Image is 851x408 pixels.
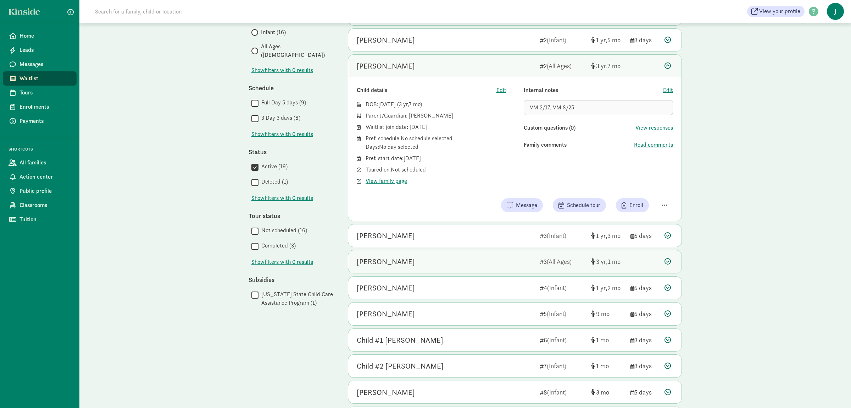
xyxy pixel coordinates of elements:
[251,130,313,138] span: Show filters with 0 results
[3,43,77,57] a: Leads
[567,201,600,210] span: Schedule tour
[635,124,673,132] button: View responses
[547,232,566,240] span: (Infant)
[547,310,566,318] span: (Infant)
[258,114,300,122] label: 3 Day 3 days (8)
[630,387,659,397] div: 5 days
[547,36,566,44] span: (Infant)
[3,29,77,43] a: Home
[608,257,621,266] span: 1
[591,387,625,397] div: [object Object]
[249,211,334,221] div: Tour status
[591,231,625,240] div: [object Object]
[261,28,286,37] span: Infant (16)
[20,32,71,40] span: Home
[596,336,609,344] span: 1
[591,61,625,71] div: [object Object]
[3,86,77,100] a: Tours
[357,86,496,94] div: Child details
[378,100,396,108] span: [DATE]
[20,103,71,111] span: Enrollments
[596,232,607,240] span: 1
[607,232,621,240] span: 3
[251,66,313,75] span: Show filters with 0 results
[516,201,537,210] span: Message
[547,388,567,396] span: (Infant)
[663,86,673,94] span: Edit
[258,241,296,250] label: Completed (3)
[251,194,313,202] span: Show filters with 0 results
[634,141,673,149] span: Read comments
[357,34,415,46] div: Nesta Deyette
[3,198,77,212] a: Classrooms
[357,230,415,241] div: Delilah DiMezza
[591,309,625,319] div: [object Object]
[249,83,334,93] div: Schedule
[20,117,71,125] span: Payments
[258,98,306,107] label: Full Day 5 days (9)
[3,71,77,86] a: Waitlist
[540,309,585,319] div: 5
[596,362,609,370] span: 1
[630,361,659,371] div: 3 days
[3,184,77,198] a: Public profile
[591,283,625,293] div: [object Object]
[258,290,334,307] label: [US_STATE] State Child Care Assistance Program (1)
[409,100,420,108] span: 7
[553,198,606,212] button: Schedule tour
[607,284,621,292] span: 2
[366,111,506,120] div: Parent/Guardian: [PERSON_NAME]
[547,336,567,344] span: (Infant)
[630,35,659,45] div: 3 days
[607,62,621,70] span: 7
[540,61,585,71] div: 2
[524,86,663,94] div: Internal notes
[630,335,659,345] div: 3 days
[591,257,625,266] div: [object Object]
[20,88,71,97] span: Tours
[357,387,415,398] div: Luca Piening
[20,201,71,210] span: Classrooms
[3,114,77,128] a: Payments
[596,388,609,396] span: 3
[357,308,415,320] div: Ellie Mann
[591,35,625,45] div: [object Object]
[524,124,636,132] div: Custom questions (0)
[357,334,443,346] div: Child #1 Flynn
[399,100,409,108] span: 3
[251,258,313,266] button: Showfilters with 0 results
[530,104,574,111] span: VM 2/17, VM 8/25
[759,7,800,16] span: View your profile
[20,46,71,54] span: Leads
[524,141,634,149] div: Family comments
[261,42,334,59] span: All Ages ([DEMOGRAPHIC_DATA])
[357,60,415,72] div: Attalie Kubat
[540,231,585,240] div: 3
[366,177,407,185] button: View family page
[630,283,659,293] div: 5 days
[596,257,608,266] span: 3
[357,360,444,372] div: Child #2 Flynn
[357,256,415,267] div: Tia Quill
[547,257,572,266] span: (All Ages)
[249,147,334,157] div: Status
[366,134,506,151] div: Pref. schedule: No schedule selected Days: No day selected
[3,100,77,114] a: Enrollments
[816,374,851,408] iframe: Chat Widget
[357,282,415,294] div: David Mann
[251,66,313,75] button: Showfilters with 0 results
[540,361,585,371] div: 7
[547,284,567,292] span: (Infant)
[607,36,621,44] span: 5
[20,158,71,167] span: All families
[20,187,71,195] span: Public profile
[251,194,313,202] button: Showfilters with 0 results
[496,86,506,94] button: Edit
[591,335,625,345] div: [object Object]
[596,62,607,70] span: 3
[366,154,506,163] div: Pref. start date: [DATE]
[20,60,71,69] span: Messages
